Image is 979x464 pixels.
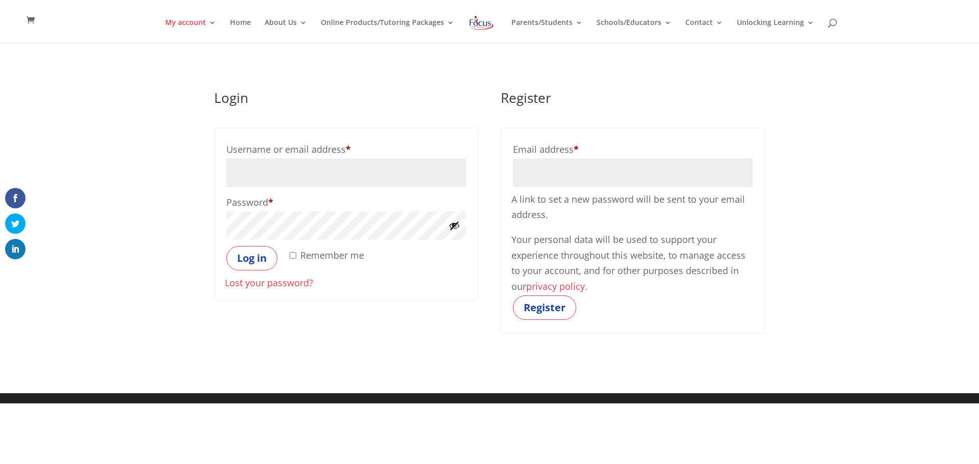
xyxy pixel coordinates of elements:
a: Online Products/Tutoring Packages [321,19,454,43]
label: Username or email address [226,140,466,158]
input: Remember me [290,252,296,259]
button: Register [513,295,576,320]
h2: Login [214,91,478,110]
a: My account [165,19,216,43]
p: A link to set a new password will be sent to your email address. [511,192,754,232]
label: Password [226,193,466,211]
a: Home [230,19,251,43]
img: Focus on Learning [468,14,495,32]
a: Contact [685,19,723,43]
span: Remember me [300,249,364,261]
a: Schools/Educators [597,19,672,43]
a: Lost your password? [225,277,313,289]
a: Unlocking Learning [737,19,814,43]
label: Email address [513,140,753,158]
a: About Us [265,19,307,43]
h2: Register [501,91,765,110]
button: Log in [226,246,277,270]
button: Show password [449,220,460,231]
a: Parents/Students [511,19,583,43]
a: privacy policy [526,280,585,292]
p: Your personal data will be used to support your experience throughout this website, to manage acc... [511,232,754,294]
